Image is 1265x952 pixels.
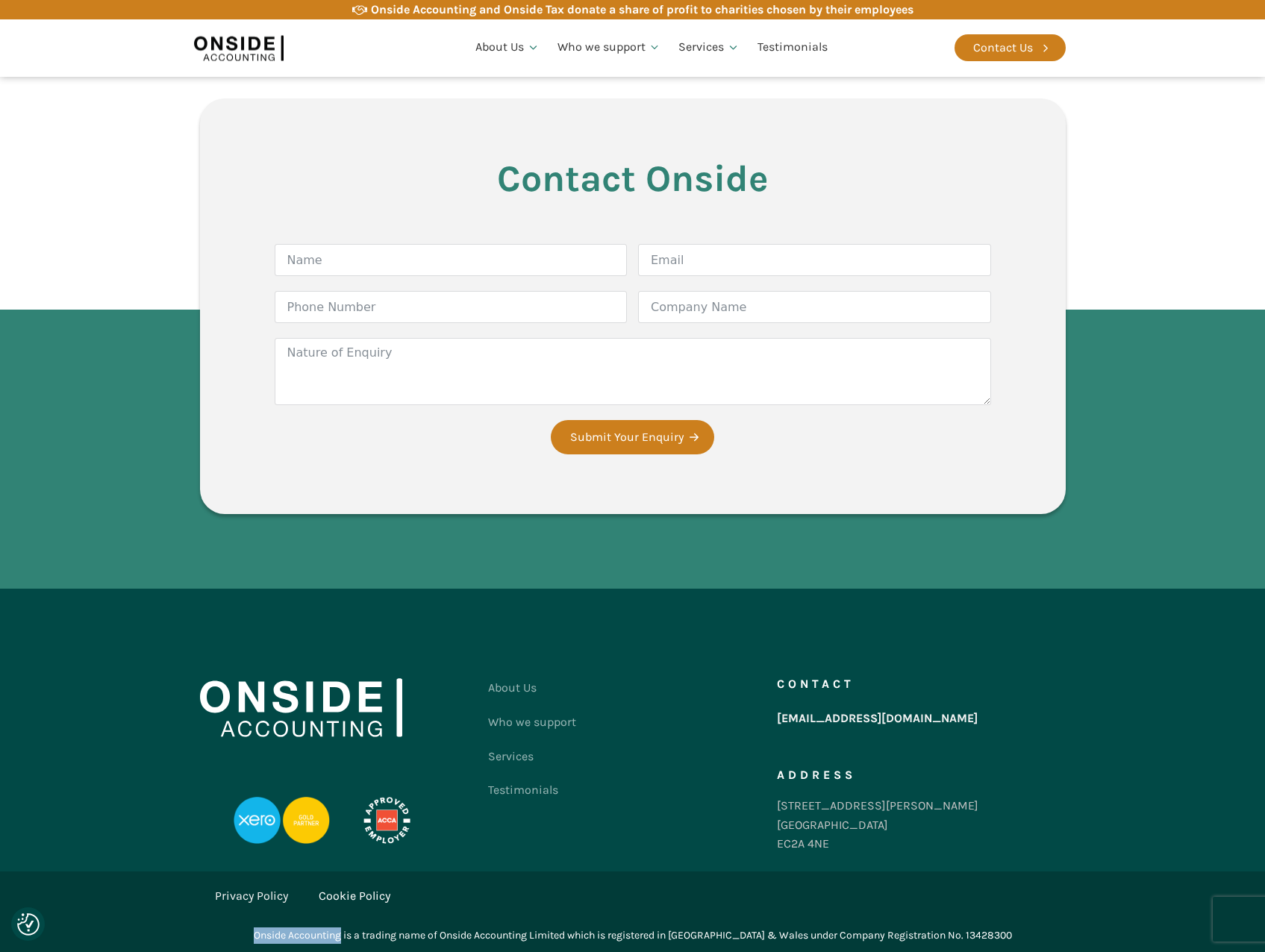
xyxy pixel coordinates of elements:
div: Contact Us [973,38,1033,57]
img: Onside Accounting [194,31,284,65]
a: About Us [466,22,549,73]
input: Company Name [638,291,991,323]
a: About Us [488,671,576,705]
h5: Address [777,769,856,781]
button: Submit Your Enquiry [551,420,714,454]
div: Onside Accounting is a trading name of Onside Accounting Limited which is registered in [GEOGRAPH... [254,927,1012,944]
a: Testimonials [749,22,837,73]
h5: Contact [777,678,855,690]
a: [EMAIL_ADDRESS][DOMAIN_NAME] [777,705,978,732]
img: Revisit consent button [17,913,40,936]
input: Phone Number [275,291,628,323]
img: Onside Accounting [200,678,402,736]
input: Name [275,244,628,276]
img: APPROVED-EMPLOYER-PROFESSIONAL-DEVELOPMENT-REVERSED_LOGO [345,797,428,845]
a: Testimonials [488,773,576,807]
textarea: Nature of Enquiry [275,338,991,405]
button: Consent Preferences [17,913,40,936]
a: Who we support [488,705,576,739]
a: Contact Us [955,34,1066,61]
a: Services [669,22,749,73]
a: Who we support [549,22,670,73]
h3: Contact Onside [275,158,991,199]
div: [STREET_ADDRESS][PERSON_NAME] [GEOGRAPHIC_DATA] EC2A 4NE [777,796,978,854]
a: Services [488,739,576,774]
a: Privacy Policy [215,886,288,906]
input: Email [638,244,991,276]
a: Cookie Policy [319,886,390,906]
